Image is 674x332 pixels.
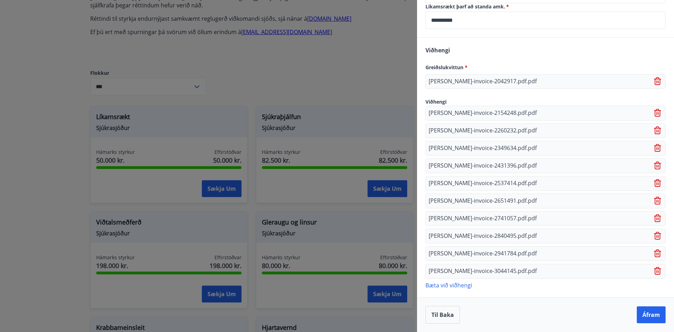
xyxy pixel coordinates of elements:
label: Líkamsrækt þarf að standa amk. [425,3,666,10]
button: Áfram [637,306,666,323]
p: [PERSON_NAME]-invoice-2840495.pdf.pdf [429,232,537,240]
div: Líkamsrækt þarf að standa amk. [425,12,666,29]
span: Viðhengi [425,98,447,105]
p: [PERSON_NAME]-invoice-2154248.pdf.pdf [429,109,537,117]
p: [PERSON_NAME]-invoice-2651491.pdf.pdf [429,197,537,205]
p: Bæta við viðhengi [425,281,666,288]
p: [PERSON_NAME]-invoice-2537414.pdf.pdf [429,179,537,188]
p: [PERSON_NAME]-invoice-3044145.pdf.pdf [429,267,537,275]
button: Til baka [425,306,460,324]
span: Greiðslukvittun [425,64,468,71]
span: Viðhengi [425,46,450,54]
p: [PERSON_NAME]-invoice-2741057.pdf.pdf [429,214,537,223]
p: [PERSON_NAME]-invoice-2941784.pdf.pdf [429,249,537,258]
p: [PERSON_NAME]-invoice-2431396.pdf.pdf [429,162,537,170]
p: [PERSON_NAME]-invoice-2349634.pdf.pdf [429,144,537,152]
p: [PERSON_NAME]-invoice-2042917.pdf.pdf [429,77,537,86]
p: [PERSON_NAME]-invoice-2260232.pdf.pdf [429,126,537,135]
